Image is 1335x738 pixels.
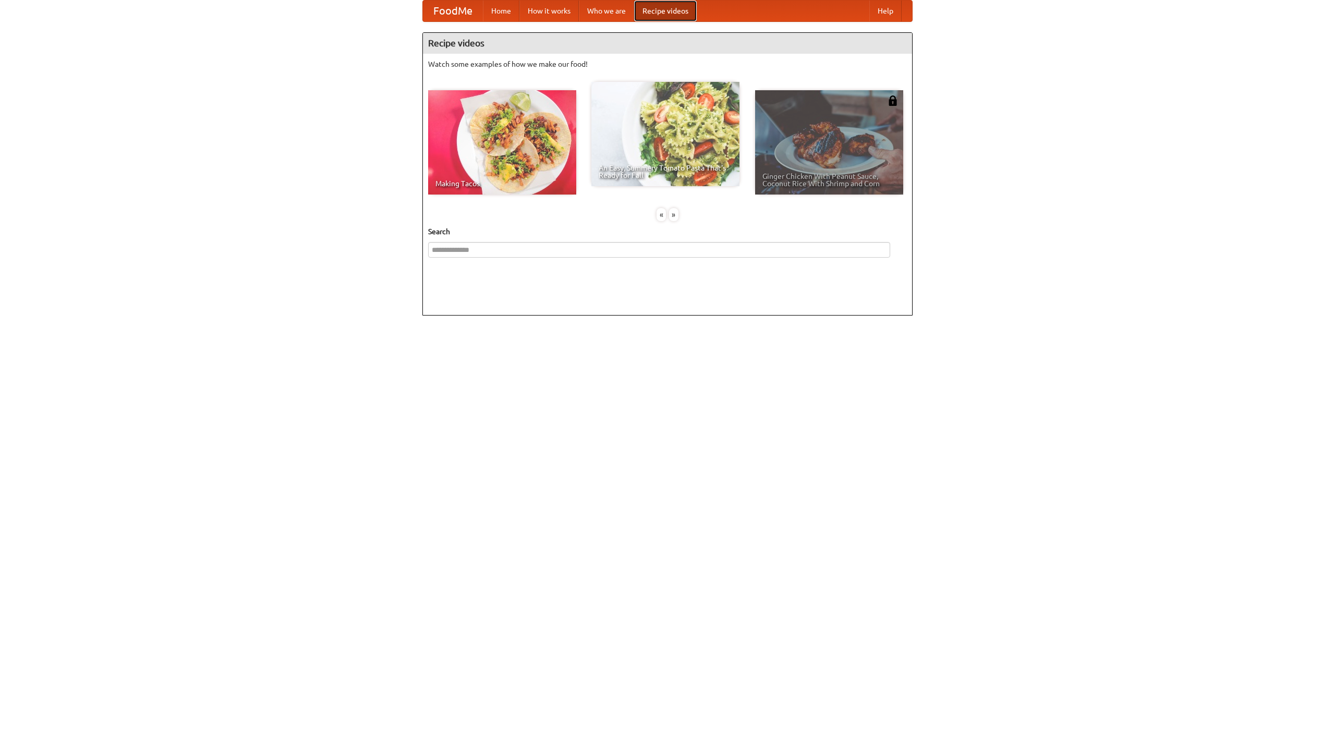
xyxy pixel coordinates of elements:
a: FoodMe [423,1,483,21]
h5: Search [428,226,907,237]
a: Who we are [579,1,634,21]
a: An Easy, Summery Tomato Pasta That's Ready for Fall [591,82,739,186]
span: An Easy, Summery Tomato Pasta That's Ready for Fall [599,164,732,179]
a: Recipe videos [634,1,697,21]
div: » [669,208,678,221]
a: Making Tacos [428,90,576,195]
h4: Recipe videos [423,33,912,54]
img: 483408.png [888,95,898,106]
span: Making Tacos [435,180,569,187]
a: Home [483,1,519,21]
p: Watch some examples of how we make our food! [428,59,907,69]
a: Help [869,1,902,21]
div: « [657,208,666,221]
a: How it works [519,1,579,21]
